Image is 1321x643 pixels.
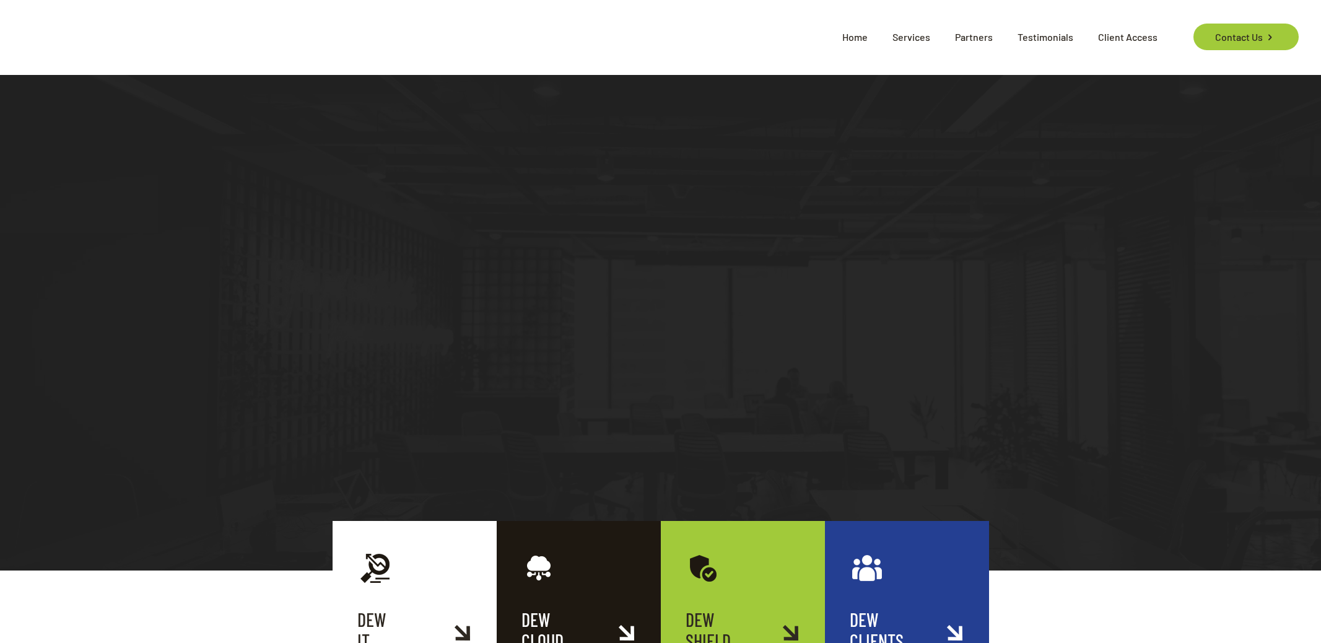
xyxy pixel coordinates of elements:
[1086,19,1170,56] span: Client Access
[1193,24,1298,50] a: Contact Us
[1005,19,1086,56] span: Testimonials
[880,19,943,56] span: Services
[830,19,880,56] span: Home
[943,19,1005,56] span: Partners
